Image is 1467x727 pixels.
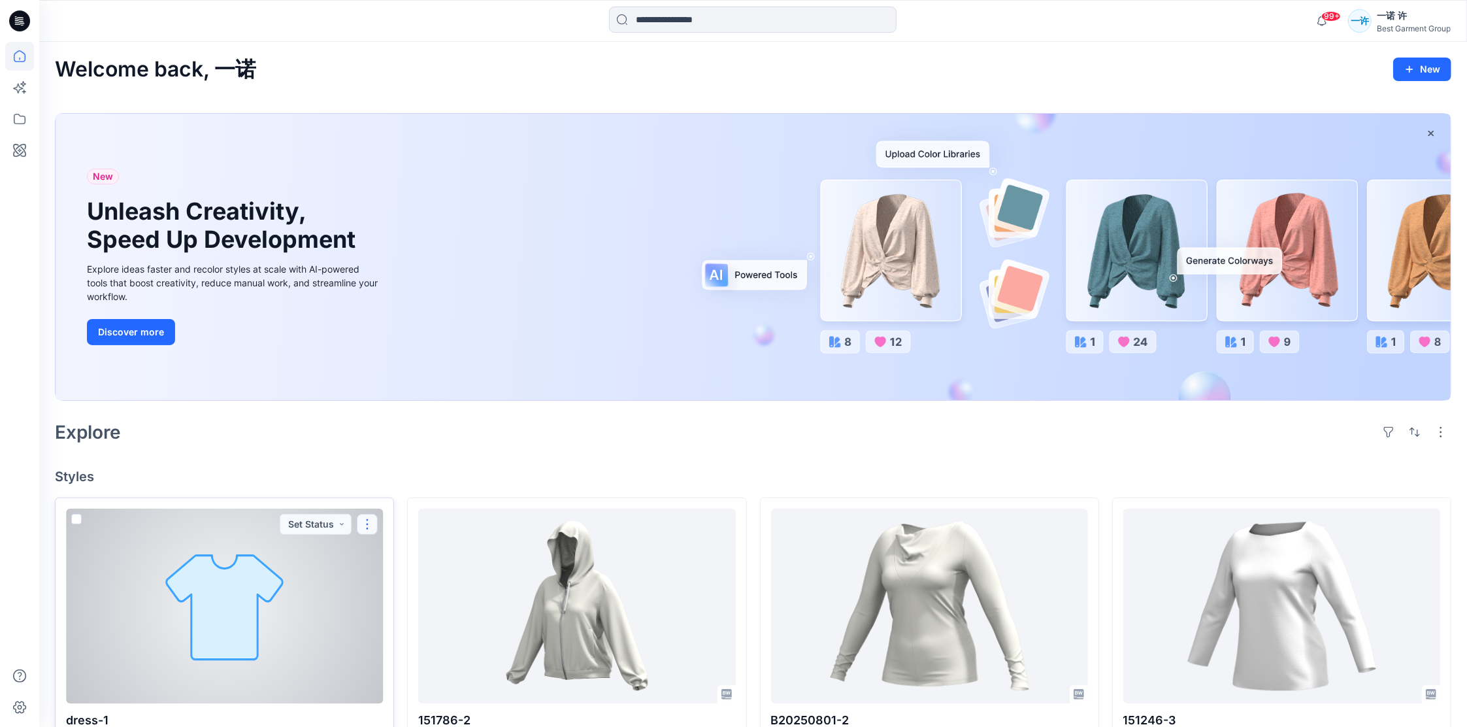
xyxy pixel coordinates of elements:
a: 151786-2 [418,509,735,703]
a: Discover more [87,319,381,345]
h2: Explore [55,422,121,443]
div: 一许 [1348,9,1372,33]
div: Best Garment Group [1377,24,1451,33]
button: Discover more [87,319,175,345]
span: New [93,169,113,184]
h1: Unleash Creativity, Speed Up Development [87,197,361,254]
h4: Styles [55,469,1451,484]
div: 一诺 许 [1377,8,1451,24]
a: B20250801-2 [771,509,1088,703]
span: 99+ [1321,11,1341,22]
a: 151246-3 [1123,509,1440,703]
a: dress-1 [66,509,383,703]
h2: Welcome back, 一诺 [55,58,256,82]
button: New [1393,58,1451,81]
div: Explore ideas faster and recolor styles at scale with AI-powered tools that boost creativity, red... [87,262,381,303]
